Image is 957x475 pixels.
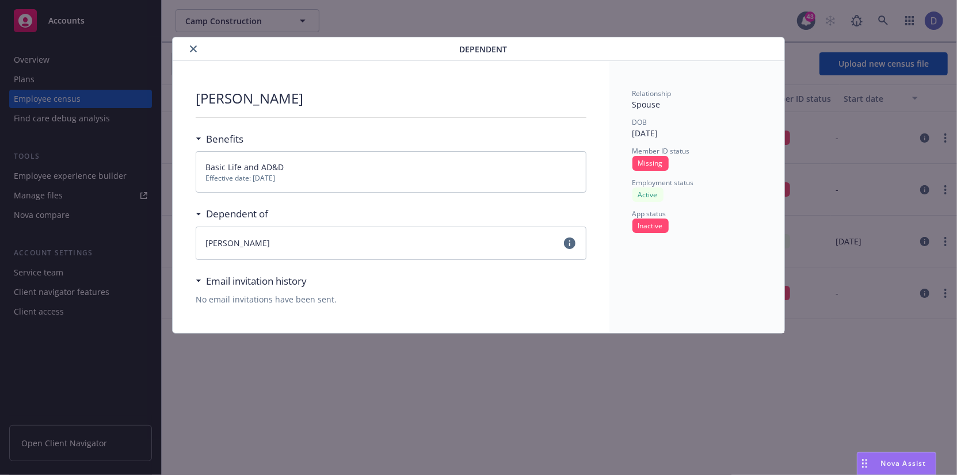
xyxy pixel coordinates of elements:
div: Missing [632,156,669,170]
div: Email invitation history [196,274,307,289]
h3: Dependent of [206,206,268,221]
span: Relationship [632,89,672,98]
div: [DATE] [632,127,761,139]
span: Member ID status [632,146,690,156]
div: Inactive [632,219,669,233]
h3: Email invitation history [206,274,307,289]
span: [PERSON_NAME] [205,237,270,248]
div: No email invitations have been sent. [196,293,586,305]
div: details for plan Dependent [96,37,861,334]
button: close [186,42,200,56]
span: Employment status [632,178,694,187]
span: App status [632,209,666,219]
span: Basic Life and AD&D [205,162,284,173]
a: circleInformation [563,236,577,250]
span: DOB [632,117,647,127]
span: Effective date: [DATE] [205,173,576,183]
div: Spouse [632,98,761,110]
p: [PERSON_NAME] [196,89,303,108]
div: Active [632,187,664,202]
div: Drag to move [857,453,872,474]
span: Nova Assist [881,458,927,468]
span: Dependent [459,43,507,55]
button: Nova Assist [857,452,936,475]
div: Dependent of [196,206,268,221]
h3: Benefits [206,132,243,147]
div: Benefits [196,132,243,147]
